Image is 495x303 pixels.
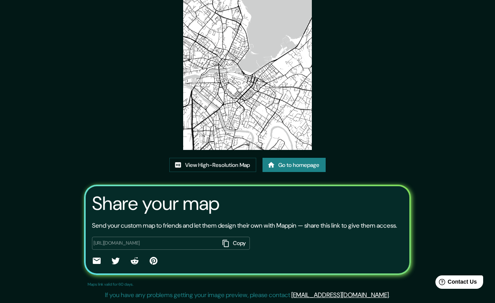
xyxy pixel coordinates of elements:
iframe: Help widget launcher [425,272,486,294]
a: [EMAIL_ADDRESS][DOMAIN_NAME] [291,291,389,299]
h3: Share your map [92,193,219,215]
p: Send your custom map to friends and let them design their own with Mappin — share this link to gi... [92,221,397,230]
a: View High-Resolution Map [169,158,256,172]
p: If you have any problems getting your image preview, please contact . [105,290,390,300]
a: Go to homepage [262,158,326,172]
button: Copy [219,237,250,250]
p: Maps link valid for 60 days. [88,281,133,287]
